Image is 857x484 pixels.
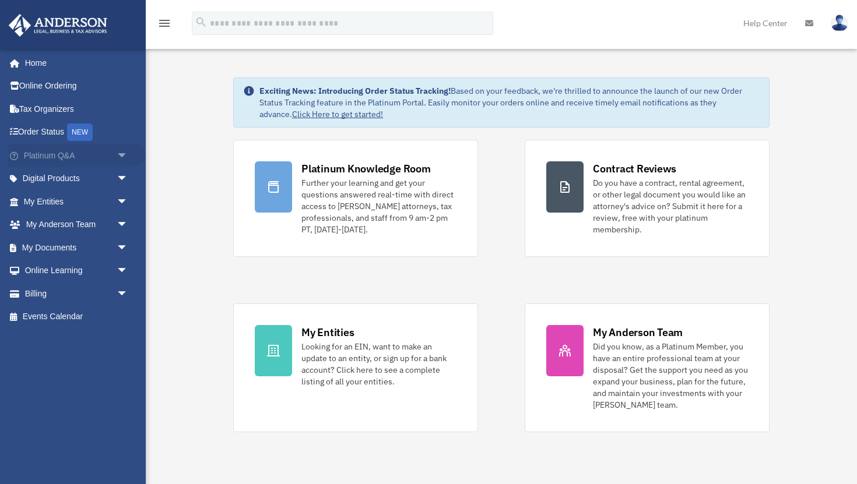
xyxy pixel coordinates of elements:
div: NEW [67,123,93,141]
strong: Exciting News: Introducing Order Status Tracking! [259,86,451,96]
div: Further your learning and get your questions answered real-time with direct access to [PERSON_NAM... [301,177,456,235]
a: Order StatusNEW [8,121,146,144]
span: arrow_drop_down [117,236,140,260]
a: Billingarrow_drop_down [8,282,146,305]
a: menu [157,20,171,30]
i: search [195,16,208,29]
a: Events Calendar [8,305,146,328]
a: Digital Productsarrow_drop_down [8,167,146,190]
i: menu [157,16,171,30]
a: Contract Reviews Do you have a contract, rental agreement, or other legal document you would like... [525,140,770,257]
div: Based on your feedback, we're thrilled to announce the launch of our new Order Status Tracking fe... [259,85,760,120]
div: Platinum Knowledge Room [301,161,431,176]
div: Looking for an EIN, want to make an update to an entity, or sign up for a bank account? Click her... [301,341,456,387]
span: arrow_drop_down [117,190,140,214]
span: arrow_drop_down [117,167,140,191]
a: My Entities Looking for an EIN, want to make an update to an entity, or sign up for a bank accoun... [233,303,478,432]
div: My Entities [301,325,354,340]
span: arrow_drop_down [117,213,140,237]
a: Tax Organizers [8,97,146,121]
a: My Documentsarrow_drop_down [8,236,146,259]
a: Online Learningarrow_drop_down [8,259,146,282]
div: Do you have a contract, rental agreement, or other legal document you would like an attorney's ad... [593,177,748,235]
div: Did you know, as a Platinum Member, you have an entire professional team at your disposal? Get th... [593,341,748,411]
a: Platinum Q&Aarrow_drop_down [8,144,146,167]
div: My Anderson Team [593,325,683,340]
a: Home [8,51,140,75]
div: Contract Reviews [593,161,676,176]
a: Click Here to get started! [292,109,383,119]
img: User Pic [831,15,848,31]
a: Online Ordering [8,75,146,98]
a: Platinum Knowledge Room Further your learning and get your questions answered real-time with dire... [233,140,478,257]
a: My Entitiesarrow_drop_down [8,190,146,213]
span: arrow_drop_down [117,144,140,168]
img: Anderson Advisors Platinum Portal [5,14,111,37]
span: arrow_drop_down [117,259,140,283]
span: arrow_drop_down [117,282,140,306]
a: My Anderson Team Did you know, as a Platinum Member, you have an entire professional team at your... [525,303,770,432]
a: My Anderson Teamarrow_drop_down [8,213,146,236]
